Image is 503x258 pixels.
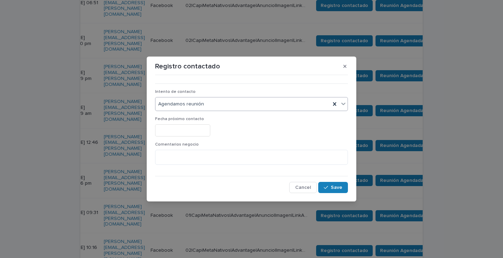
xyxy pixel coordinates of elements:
[155,62,220,71] p: Registro contactado
[331,185,342,190] span: Save
[155,90,196,94] span: Intento de contacto
[158,101,204,108] span: Agendamos reunión
[295,185,311,190] span: Cancel
[155,142,199,147] span: Comentarios negocio
[289,182,317,193] button: Cancel
[318,182,348,193] button: Save
[155,117,204,121] span: Fecha próximo contacto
